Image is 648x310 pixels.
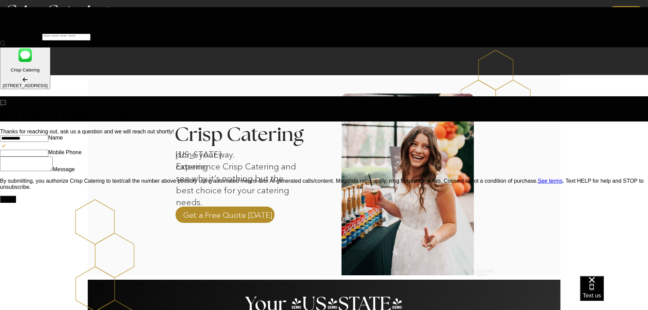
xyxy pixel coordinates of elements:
label: Mobile Phone [48,149,82,155]
div: [STREET_ADDRESS] [3,83,48,88]
div: Send [3,197,13,202]
a: Open terms and conditions in a new window [538,178,563,184]
p: Crisp Catering [3,67,48,72]
label: Message [53,166,75,172]
iframe: podium webchat widget bubble [580,276,648,310]
label: Name [48,135,63,141]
